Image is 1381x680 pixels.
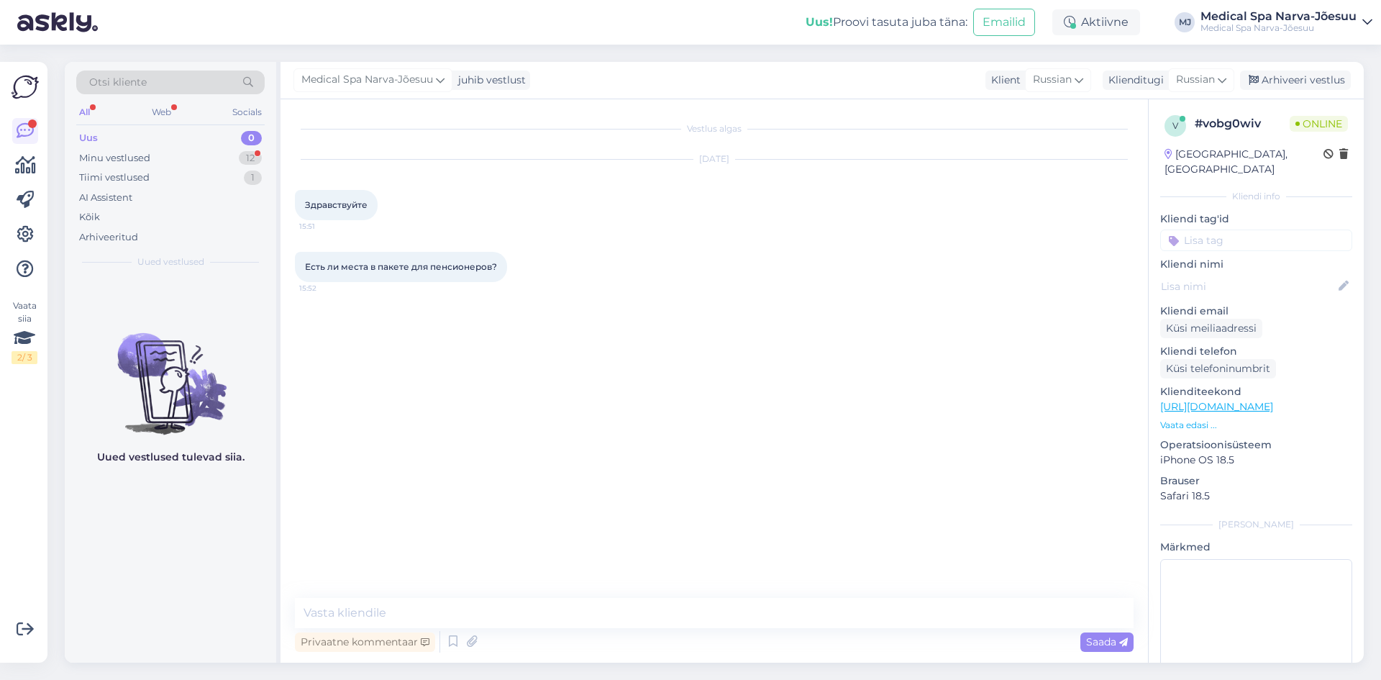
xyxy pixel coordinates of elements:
div: Minu vestlused [79,151,150,166]
div: Privaatne kommentaar [295,633,435,652]
span: Здравствуйте [305,199,368,210]
div: [DATE] [295,153,1134,166]
span: Uued vestlused [137,255,204,268]
p: Operatsioonisüsteem [1160,438,1352,453]
div: Vaata siia [12,299,37,364]
p: Kliendi nimi [1160,257,1352,272]
div: Tiimi vestlused [79,171,150,185]
div: [GEOGRAPHIC_DATA], [GEOGRAPHIC_DATA] [1164,147,1323,177]
div: Proovi tasuta juba täna: [806,14,967,31]
div: juhib vestlust [452,73,526,88]
div: Klient [985,73,1021,88]
p: Märkmed [1160,540,1352,555]
p: Kliendi email [1160,304,1352,319]
div: AI Assistent [79,191,132,205]
p: Kliendi tag'id [1160,212,1352,227]
div: 2 / 3 [12,351,37,364]
span: Online [1290,116,1348,132]
p: iPhone OS 18.5 [1160,453,1352,468]
div: Medical Spa Narva-Jõesuu [1200,22,1357,34]
img: Askly Logo [12,73,39,101]
div: Socials [229,103,265,122]
a: [URL][DOMAIN_NAME] [1160,400,1273,413]
div: Web [149,103,174,122]
span: v [1172,120,1178,131]
span: Russian [1033,72,1072,88]
span: Russian [1176,72,1215,88]
span: Saada [1086,635,1128,648]
img: No chats [65,307,276,437]
a: Medical Spa Narva-JõesuuMedical Spa Narva-Jõesuu [1200,11,1372,34]
button: Emailid [973,9,1035,36]
p: Kliendi telefon [1160,344,1352,359]
p: Uued vestlused tulevad siia. [97,450,245,465]
p: Klienditeekond [1160,384,1352,399]
b: Uus! [806,15,833,29]
div: All [76,103,93,122]
div: Aktiivne [1052,9,1140,35]
span: Medical Spa Narva-Jõesuu [301,72,433,88]
p: Safari 18.5 [1160,489,1352,504]
div: Arhiveeritud [79,230,138,245]
div: Arhiveeri vestlus [1240,71,1351,90]
div: 1 [244,171,262,185]
p: Vaata edasi ... [1160,419,1352,432]
input: Lisa tag [1160,230,1352,251]
div: Kliendi info [1160,190,1352,203]
div: Medical Spa Narva-Jõesuu [1200,11,1357,22]
div: Küsi telefoninumbrit [1160,359,1276,378]
div: MJ [1175,12,1195,32]
span: Otsi kliente [89,75,147,90]
div: Klienditugi [1103,73,1164,88]
div: Uus [79,131,98,145]
span: 15:51 [299,221,353,232]
div: Vestlus algas [295,122,1134,135]
div: Küsi meiliaadressi [1160,319,1262,338]
div: 12 [239,151,262,166]
span: Есть ли места в пакете для пенсионеров? [305,261,497,272]
div: Kõik [79,210,100,225]
p: Brauser [1160,473,1352,489]
div: 0 [241,131,262,145]
div: # vobg0wiv [1195,115,1290,132]
span: 15:52 [299,283,353,294]
div: [PERSON_NAME] [1160,518,1352,531]
input: Lisa nimi [1161,278,1336,294]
